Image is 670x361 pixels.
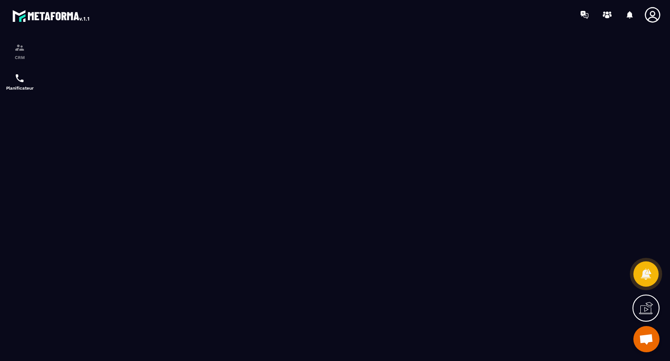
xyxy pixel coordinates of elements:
[12,8,91,24] img: logo
[2,36,37,66] a: formationformationCRM
[2,66,37,97] a: schedulerschedulerPlanificateur
[2,86,37,90] p: Planificateur
[633,326,660,352] a: Ouvrir le chat
[14,73,25,83] img: scheduler
[14,42,25,53] img: formation
[2,55,37,60] p: CRM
